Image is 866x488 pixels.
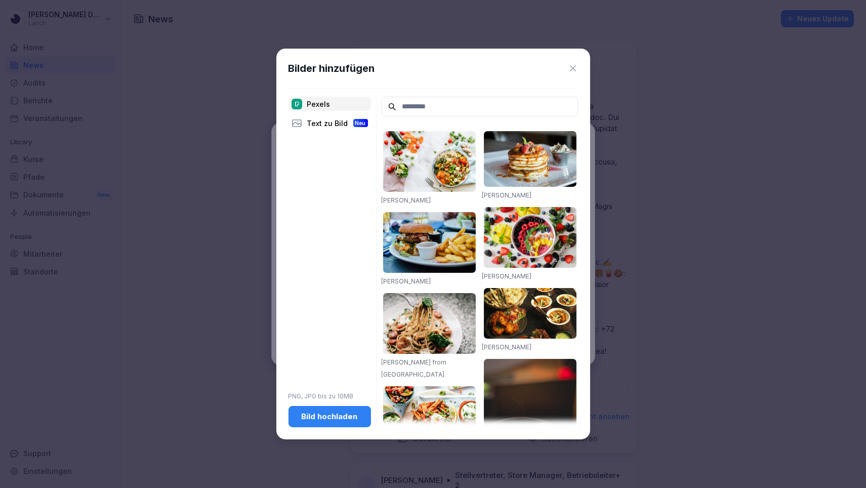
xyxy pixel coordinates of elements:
img: pexels-photo-1099680.jpeg [484,207,576,268]
img: pexels.png [292,99,302,109]
img: pexels-photo-1279330.jpeg [383,293,476,354]
img: pexels-photo-70497.jpeg [383,212,476,273]
a: [PERSON_NAME] [382,196,431,204]
a: [PERSON_NAME] [482,191,532,199]
h1: Bilder hinzufügen [288,61,375,76]
img: pexels-photo-1640777.jpeg [383,131,476,192]
a: [PERSON_NAME] [382,277,431,285]
a: [PERSON_NAME] from [GEOGRAPHIC_DATA] [382,358,447,378]
div: Neu [353,119,368,127]
button: Bild hochladen [288,406,371,427]
div: Text zu Bild [288,116,371,130]
p: PNG, JPG bis zu 10MB [288,392,371,401]
img: pexels-photo-958545.jpeg [484,288,576,339]
a: [PERSON_NAME] [482,343,532,351]
img: pexels-photo-1640772.jpeg [383,386,476,455]
div: Bild hochladen [297,411,363,422]
img: pexels-photo-376464.jpeg [484,131,576,186]
a: [PERSON_NAME] [482,272,532,280]
div: Pexels [288,97,371,111]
